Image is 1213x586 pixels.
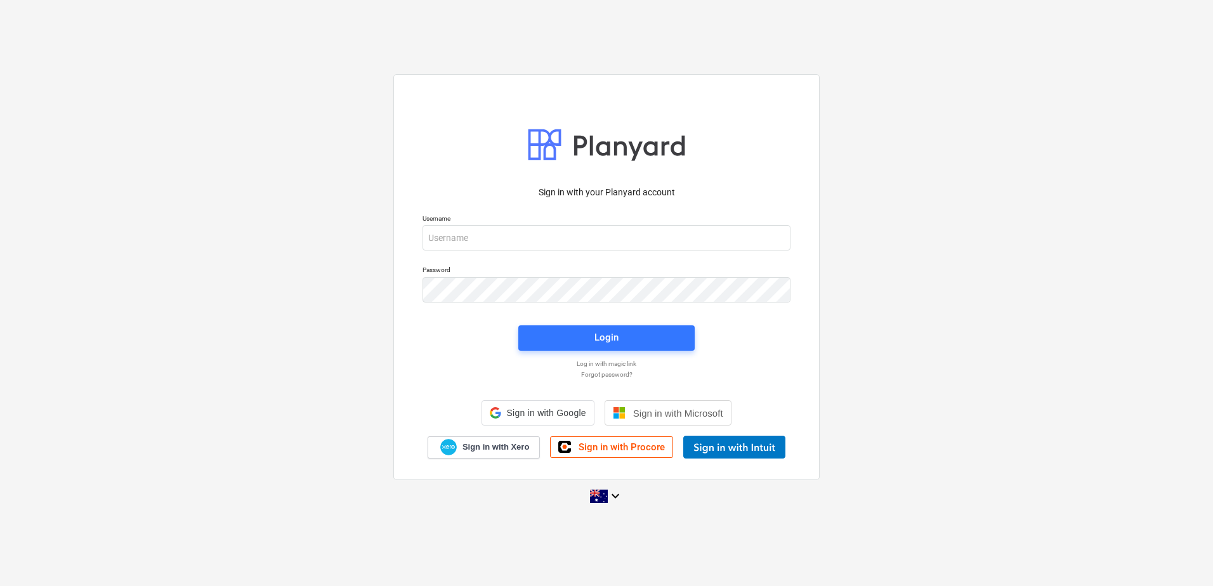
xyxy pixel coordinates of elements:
[428,436,541,459] a: Sign in with Xero
[423,225,790,251] input: Username
[579,441,665,453] span: Sign in with Procore
[416,360,797,368] a: Log in with magic link
[482,400,594,426] div: Sign in with Google
[608,488,623,504] i: keyboard_arrow_down
[550,436,673,458] a: Sign in with Procore
[423,266,790,277] p: Password
[462,441,529,453] span: Sign in with Xero
[423,186,790,199] p: Sign in with your Planyard account
[506,408,586,418] span: Sign in with Google
[613,407,626,419] img: Microsoft logo
[416,370,797,379] a: Forgot password?
[423,214,790,225] p: Username
[594,329,619,346] div: Login
[518,325,695,351] button: Login
[633,408,723,419] span: Sign in with Microsoft
[440,439,457,456] img: Xero logo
